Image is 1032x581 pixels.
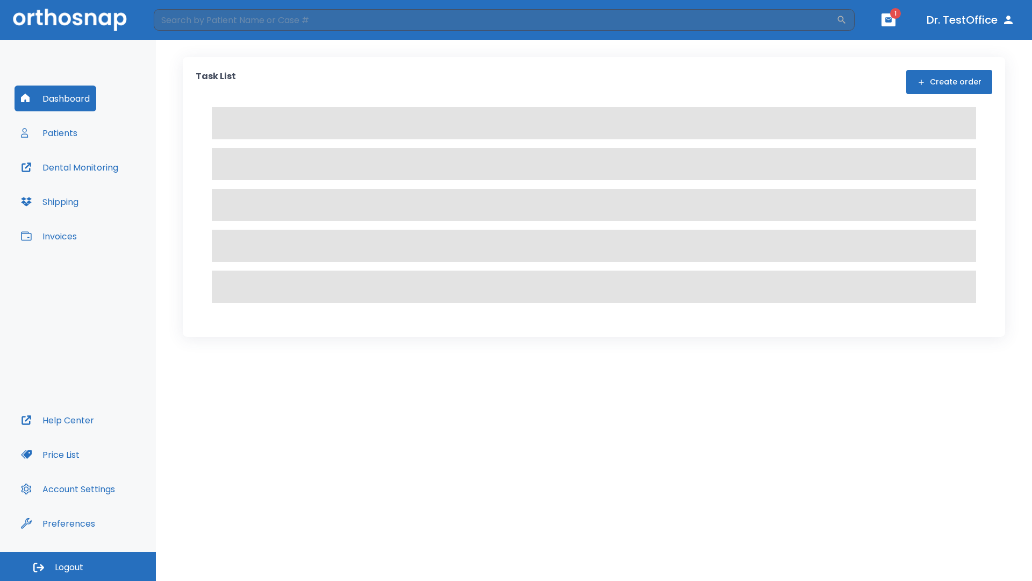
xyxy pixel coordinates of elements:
span: Logout [55,562,83,573]
button: Shipping [15,189,85,215]
button: Create order [906,70,992,94]
button: Invoices [15,223,83,249]
button: Dashboard [15,86,96,111]
button: Dental Monitoring [15,154,125,180]
input: Search by Patient Name or Case # [154,9,836,31]
button: Preferences [15,511,102,536]
button: Account Settings [15,476,121,502]
p: Task List [196,70,236,94]
button: Help Center [15,407,101,433]
button: Patients [15,120,84,146]
span: 1 [890,8,901,19]
button: Price List [15,442,86,467]
button: Dr. TestOffice [922,10,1019,30]
img: Orthosnap [13,9,127,31]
